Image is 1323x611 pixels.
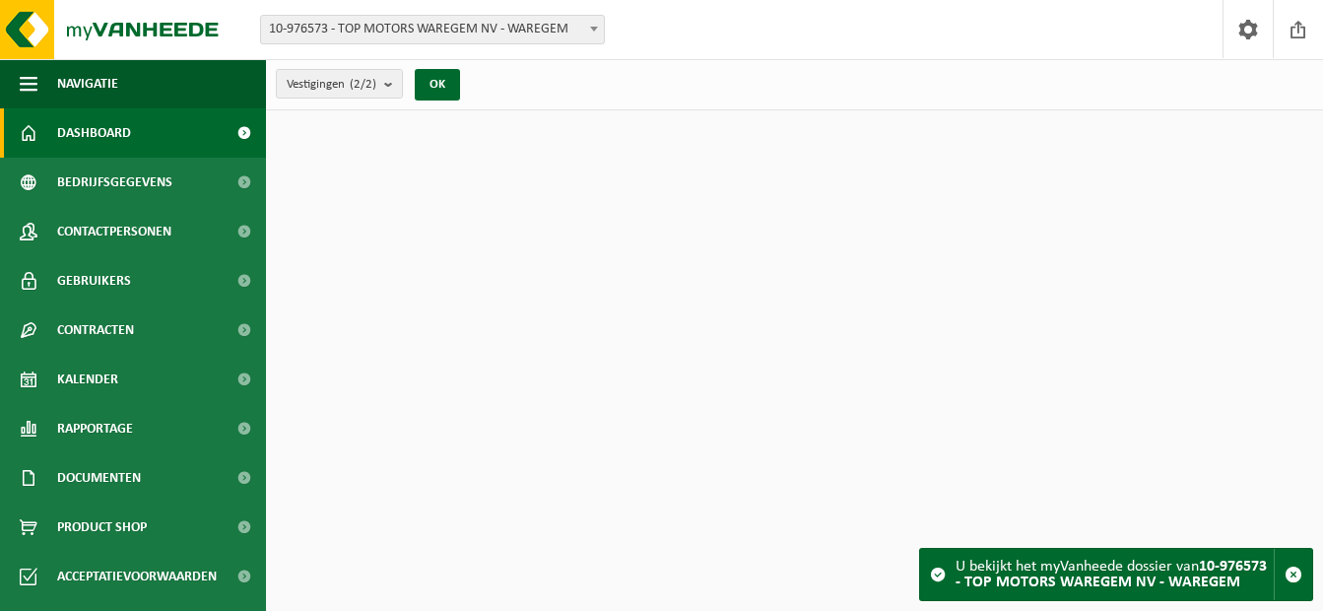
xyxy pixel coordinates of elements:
[57,404,133,453] span: Rapportage
[57,256,131,305] span: Gebruikers
[415,69,460,101] button: OK
[956,549,1274,600] div: U bekijkt het myVanheede dossier van
[57,108,131,158] span: Dashboard
[350,78,376,91] count: (2/2)
[57,355,118,404] span: Kalender
[57,158,172,207] span: Bedrijfsgegevens
[57,552,217,601] span: Acceptatievoorwaarden
[287,70,376,100] span: Vestigingen
[57,207,171,256] span: Contactpersonen
[956,559,1267,590] strong: 10-976573 - TOP MOTORS WAREGEM NV - WAREGEM
[57,503,147,552] span: Product Shop
[57,453,141,503] span: Documenten
[260,15,605,44] span: 10-976573 - TOP MOTORS WAREGEM NV - WAREGEM
[57,305,134,355] span: Contracten
[57,59,118,108] span: Navigatie
[261,16,604,43] span: 10-976573 - TOP MOTORS WAREGEM NV - WAREGEM
[276,69,403,99] button: Vestigingen(2/2)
